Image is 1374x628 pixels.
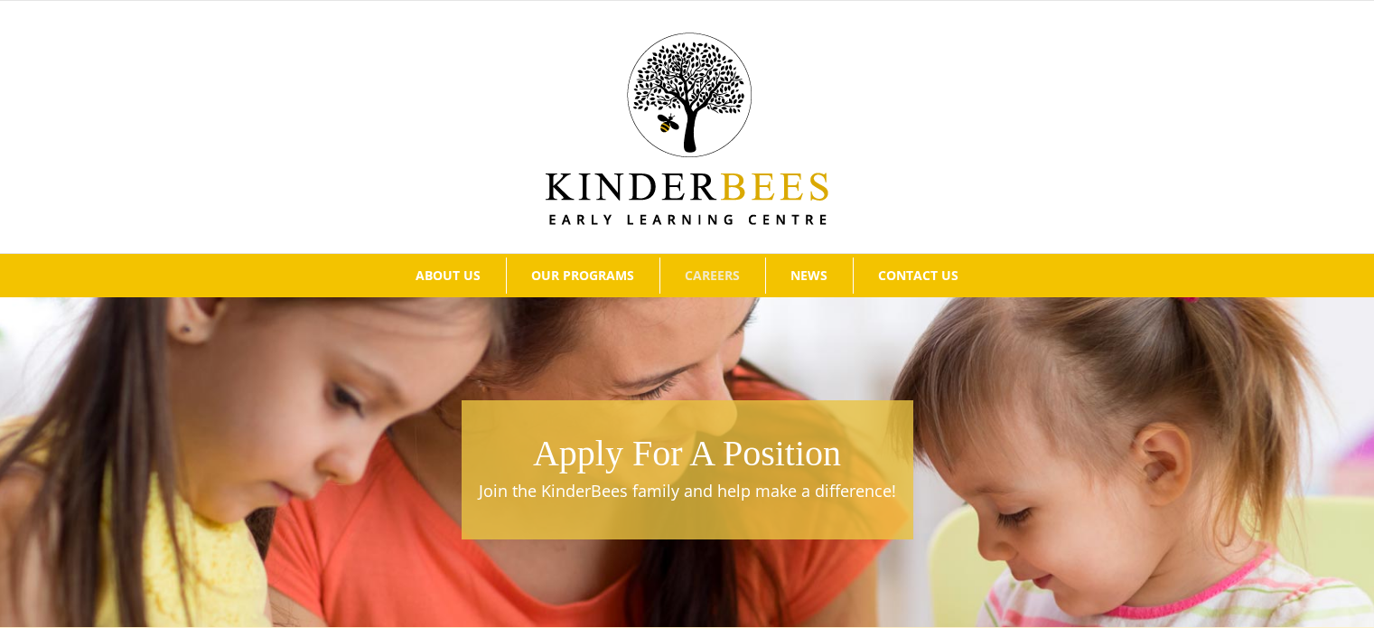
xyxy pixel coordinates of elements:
[391,258,506,294] a: ABOUT US
[416,269,481,282] span: ABOUT US
[854,258,984,294] a: CONTACT US
[27,254,1347,297] nav: Main Menu
[766,258,853,294] a: NEWS
[507,258,659,294] a: OUR PROGRAMS
[531,269,634,282] span: OUR PROGRAMS
[878,269,958,282] span: CONTACT US
[790,269,827,282] span: NEWS
[471,428,904,479] h1: Apply For A Position
[685,269,740,282] span: CAREERS
[471,479,904,503] p: Join the KinderBees family and help make a difference!
[660,258,765,294] a: CAREERS
[546,33,828,225] img: Kinder Bees Logo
